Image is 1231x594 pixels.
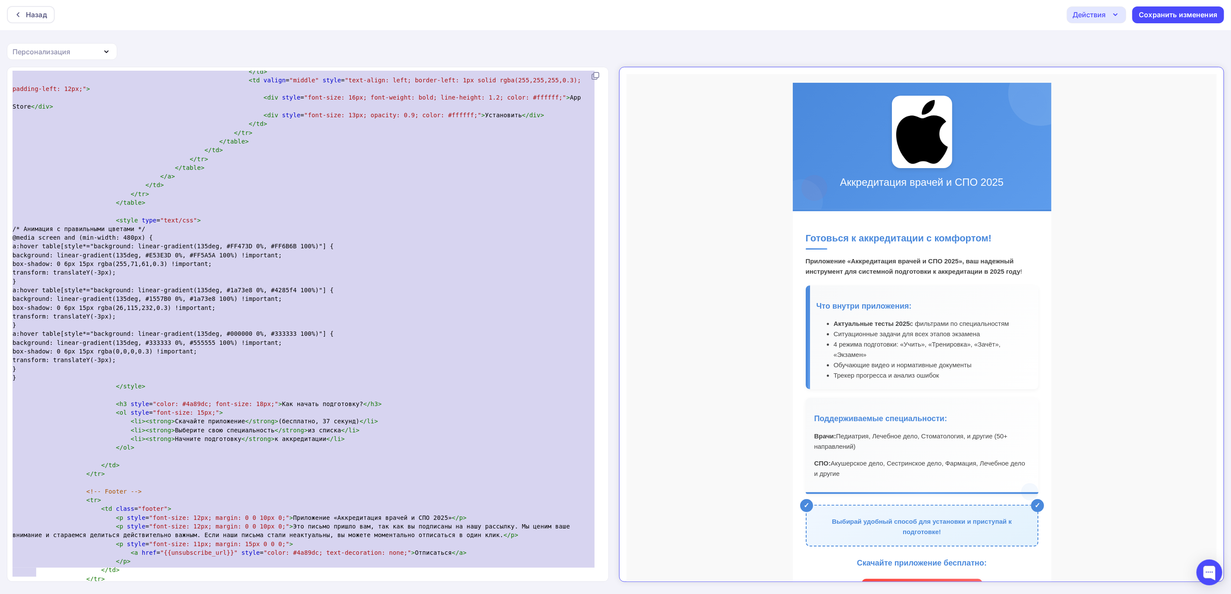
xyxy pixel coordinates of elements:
span: style [241,549,260,556]
span: < [101,505,105,512]
div: Персонализация [12,47,70,57]
span: </ [504,531,511,538]
span: @media screen and (min-width: 480px) { [12,234,153,241]
span: = = Отписаться [12,549,467,556]
span: style [282,94,301,101]
span: td [256,68,264,75]
span: transform: translateY(-3px); [12,356,116,363]
span: </ [219,138,227,145]
span: > [278,400,282,407]
span: < [264,112,268,119]
strong: Врачи: [188,358,210,366]
span: > [249,129,252,136]
span: > [142,383,146,390]
span: } [12,278,16,285]
span: li [134,418,142,425]
span: valign [264,77,286,84]
span: </ [341,427,349,434]
span: p [120,541,124,547]
span: href [142,549,156,556]
span: > [514,531,518,538]
span: transform: translateY(-3px); [12,313,116,320]
span: } [12,322,16,328]
li: с фильтрами по специальностям [207,244,403,255]
span: > [116,566,120,573]
button: Действия [1067,6,1126,23]
span: "text/css" [160,217,197,224]
span: style [282,112,301,119]
span: </ [116,558,123,565]
span: </ [190,156,197,163]
span: > [341,435,345,442]
span: </ [241,435,249,442]
span: p [120,523,124,530]
li: Ситуационные задачи для всех этапов экзамена [207,255,403,265]
span: li [349,427,356,434]
span: type [142,217,156,224]
span: > [463,549,467,556]
span: > [171,435,175,442]
span: </ [116,383,123,390]
span: </ [274,427,282,434]
span: div [267,112,278,119]
span: </ [31,103,38,110]
span: > [142,199,146,206]
span: h3 [371,400,378,407]
span: li [134,435,142,442]
span: style [123,383,142,390]
span: tr [90,497,97,503]
span: > [264,120,268,127]
span: "font-size: 12px; margin: 0 0 10px 0;" [149,523,290,530]
span: < [131,549,134,556]
div: Действия [1072,9,1106,20]
span: table [182,164,201,171]
button: Персонализация [7,43,117,60]
span: > [374,418,378,425]
span: style [131,409,149,416]
span: > [171,418,175,425]
span: </ [452,549,459,556]
span: li [334,435,341,442]
span: > [290,541,293,547]
span: td [109,566,116,573]
span: < [86,497,90,503]
span: style [127,523,146,530]
span: td [109,462,116,469]
span: tr [241,129,249,136]
span: > [274,418,278,425]
span: = Приложение «Аккредитация врачей и СПО 2025» [12,514,467,521]
span: </ [160,173,168,180]
span: </ [131,191,138,197]
span: > [160,181,164,188]
span: } [12,374,16,381]
span: </ [101,566,109,573]
h2: Готовься к аккредитации с комфортом! [179,157,412,175]
span: "font-size: 16px; font-weight: bold; line-height: 1.2; color: #ffffff;" [304,94,566,101]
span: transform: translateY(-3px); [12,269,116,276]
span: </ [249,68,256,75]
span: p [511,531,515,538]
span: > [101,470,105,477]
span: = [12,409,223,416]
span: </ [522,112,530,119]
span: < [264,94,268,101]
strong: СПО: [188,385,204,393]
span: a:hover table[style*="background: linear-gradient(135deg, #FF473D 0%, #FF6B6B 100%)"] { [12,243,334,250]
span: > [171,173,175,180]
span: "font-size: 15px;" [153,409,219,416]
span: > [86,85,90,92]
span: > [146,191,150,197]
span: >< [142,418,149,425]
span: Выберите свою специальность из списка [12,427,360,434]
span: > [116,462,120,469]
span: </ [86,470,93,477]
span: > [219,409,223,416]
span: >< [142,435,149,442]
span: >< [142,427,149,434]
span: </ [245,418,252,425]
span: </ [86,575,93,582]
span: ol [123,444,131,451]
span: > [463,514,467,521]
span: class [116,505,134,512]
span: box-shadow: 0 6px 15px rgba(255,71,61,0.3) !important; [12,260,212,267]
